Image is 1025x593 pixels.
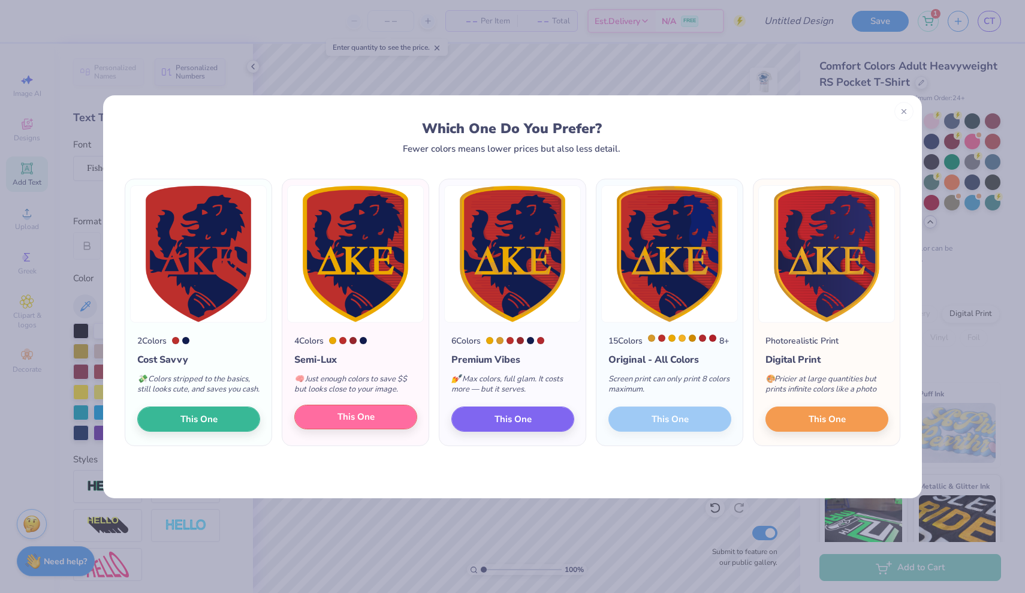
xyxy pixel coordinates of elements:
[496,337,504,344] div: 7563 C
[517,337,524,344] div: 7622 C
[765,367,888,407] div: Pricier at large quantities but prints infinite colors like a photo
[360,337,367,344] div: 2766 C
[765,407,888,432] button: This One
[339,337,346,344] div: 7620 C
[648,335,729,347] div: 8 +
[180,412,218,426] span: This One
[451,374,461,384] span: 💅
[137,335,167,347] div: 2 Colors
[182,337,189,344] div: 2766 C
[451,335,481,347] div: 6 Colors
[329,337,336,344] div: 124 C
[648,335,655,342] div: 7563 C
[608,353,731,367] div: Original - All Colors
[608,367,731,407] div: Screen print can only print 8 colors maximum.
[287,185,424,323] img: 4 color option
[689,335,696,342] div: 131 C
[765,353,888,367] div: Digital Print
[137,353,260,367] div: Cost Savvy
[294,353,417,367] div: Semi-Lux
[136,121,888,137] div: Which One Do You Prefer?
[137,367,260,407] div: Colors stripped to the basics, still looks cute, and saves you cash.
[765,335,839,347] div: Photorealistic Print
[709,335,716,342] div: 7621 C
[337,410,375,424] span: This One
[601,185,738,323] img: 15 color option
[658,335,665,342] div: 7620 C
[451,407,574,432] button: This One
[451,353,574,367] div: Premium Vibes
[294,367,417,407] div: Just enough colors to save $$ but looks close to your image.
[679,335,686,342] div: 7409 C
[486,337,493,344] div: 124 C
[495,412,532,426] span: This One
[172,337,179,344] div: 7620 C
[444,185,581,323] img: 6 color option
[527,337,534,344] div: 2766 C
[668,335,676,342] div: 124 C
[809,412,846,426] span: This One
[758,185,895,323] img: Photorealistic preview
[699,335,706,342] div: 1805 C
[137,407,260,432] button: This One
[403,144,620,153] div: Fewer colors means lower prices but also less detail.
[130,185,267,323] img: 2 color option
[537,337,544,344] div: 1805 C
[294,374,304,384] span: 🧠
[294,335,324,347] div: 4 Colors
[765,374,775,384] span: 🎨
[349,337,357,344] div: 7622 C
[507,337,514,344] div: 7620 C
[608,335,643,347] div: 15 Colors
[137,374,147,384] span: 💸
[451,367,574,407] div: Max colors, full glam. It costs more — but it serves.
[294,405,417,430] button: This One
